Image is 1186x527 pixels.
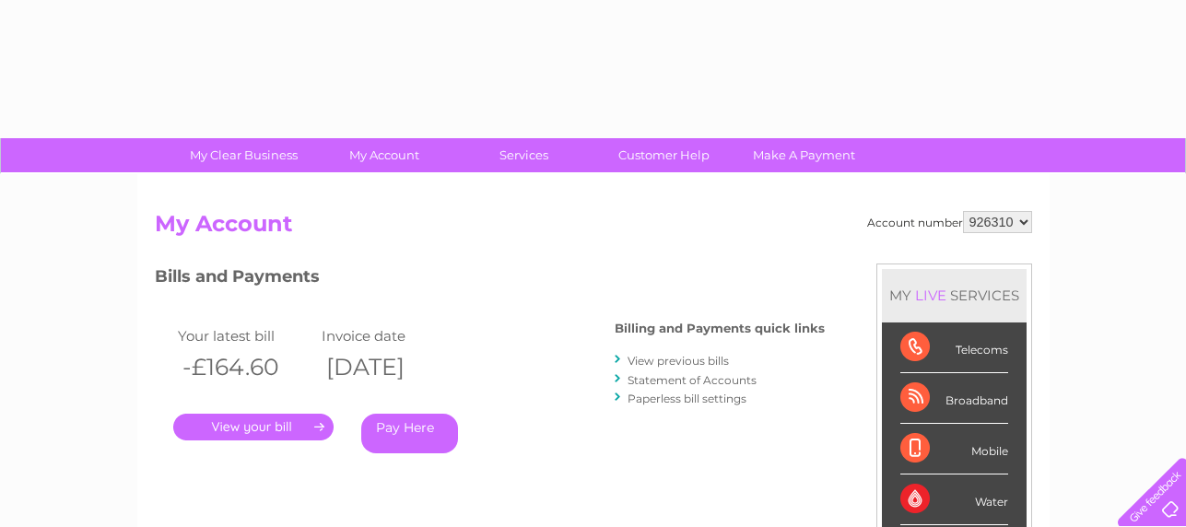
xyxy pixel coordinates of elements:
[867,211,1032,233] div: Account number
[317,323,461,348] td: Invoice date
[900,424,1008,474] div: Mobile
[308,138,460,172] a: My Account
[588,138,740,172] a: Customer Help
[361,414,458,453] a: Pay Here
[448,138,600,172] a: Services
[911,287,950,304] div: LIVE
[155,211,1032,246] h2: My Account
[317,348,461,386] th: [DATE]
[900,474,1008,525] div: Water
[173,348,317,386] th: -£164.60
[173,323,317,348] td: Your latest bill
[168,138,320,172] a: My Clear Business
[728,138,880,172] a: Make A Payment
[882,269,1027,322] div: MY SERVICES
[173,414,334,440] a: .
[155,263,825,296] h3: Bills and Payments
[628,373,757,387] a: Statement of Accounts
[628,354,729,368] a: View previous bills
[615,322,825,335] h4: Billing and Payments quick links
[900,373,1008,424] div: Broadband
[628,392,746,405] a: Paperless bill settings
[900,322,1008,373] div: Telecoms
